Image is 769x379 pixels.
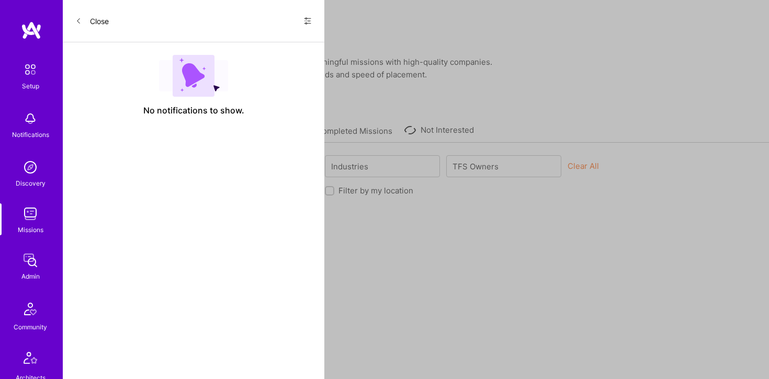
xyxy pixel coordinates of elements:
[18,296,43,321] img: Community
[12,129,49,140] div: Notifications
[20,157,41,178] img: discovery
[20,203,41,224] img: teamwork
[21,21,42,40] img: logo
[14,321,47,332] div: Community
[16,178,46,189] div: Discovery
[18,347,43,372] img: Architects
[20,250,41,271] img: admin teamwork
[18,224,43,235] div: Missions
[143,105,244,116] span: No notifications to show.
[75,13,109,29] button: Close
[19,59,41,81] img: setup
[22,81,39,91] div: Setup
[20,108,41,129] img: bell
[21,271,40,282] div: Admin
[159,55,228,97] img: empty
